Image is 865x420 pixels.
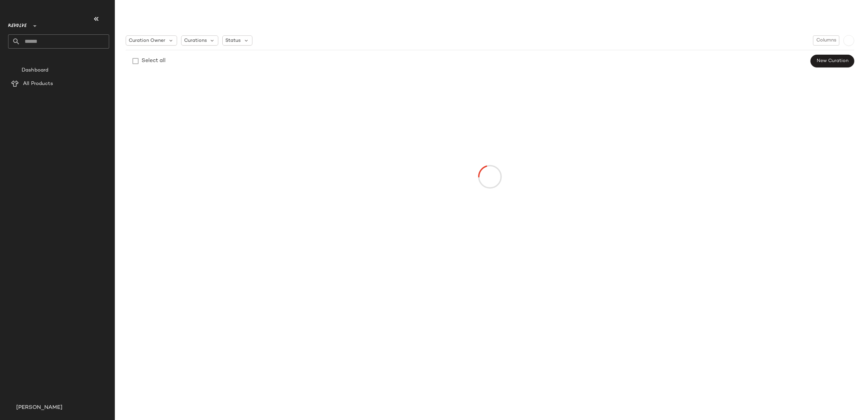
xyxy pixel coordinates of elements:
[225,37,241,44] span: Status
[813,35,839,46] button: Columns
[811,55,854,67] button: New Curation
[129,37,165,44] span: Curation Owner
[22,66,48,74] span: Dashboard
[816,38,836,43] span: Columns
[816,58,848,64] span: New Curation
[184,37,207,44] span: Curations
[16,404,63,412] span: [PERSON_NAME]
[142,57,166,65] div: Select all
[8,18,27,30] span: Revolve
[23,80,53,88] span: All Products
